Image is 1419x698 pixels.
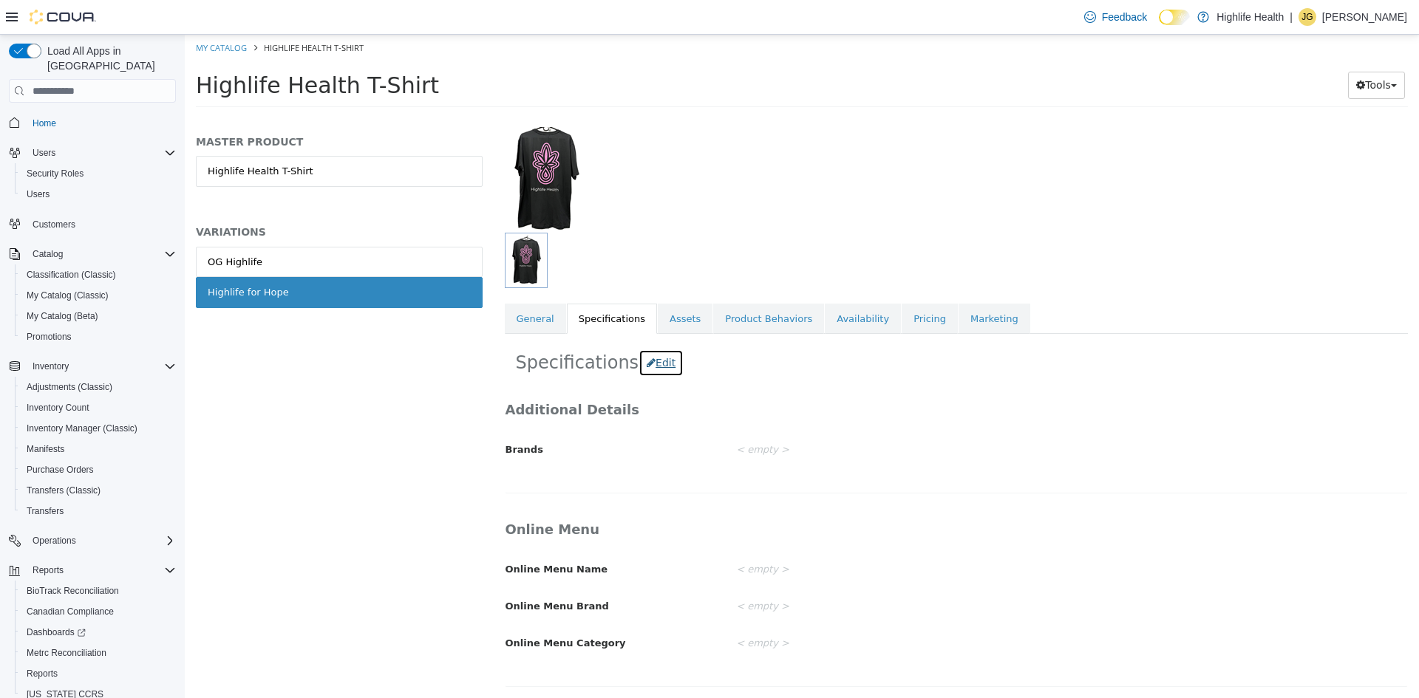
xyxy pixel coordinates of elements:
a: Inventory Manager (Classic) [21,420,143,437]
span: BioTrack Reconciliation [27,585,119,597]
button: BioTrack Reconciliation [15,581,182,601]
span: Brands [321,409,358,420]
button: Catalog [27,245,69,263]
span: My Catalog (Classic) [21,287,176,304]
span: Inventory Manager (Classic) [27,422,137,434]
span: Home [33,117,56,129]
span: Security Roles [21,165,176,182]
button: Customers [3,213,182,235]
span: Transfers [21,502,176,520]
a: Marketing [774,269,845,300]
span: Canadian Compliance [21,603,176,620]
span: Online Menu Name [321,529,423,540]
a: Classification (Classic) [21,266,122,284]
h2: Specifications [331,315,1213,342]
span: Inventory Count [21,399,176,417]
span: Users [21,185,176,203]
span: Security Roles [27,168,84,179]
span: Inventory Manager (Classic) [21,420,176,437]
span: Manifests [27,443,64,455]
a: Manifests [21,440,70,458]
button: Users [3,143,182,163]
p: | [1290,8,1293,26]
a: My Catalog [11,7,62,18]
span: Inventory [33,360,69,372]
button: Home [3,112,182,133]
a: Promotions [21,328,78,346]
button: Catalog [3,244,182,264]
button: My Catalog (Beta) [15,306,182,326]
a: My Catalog (Beta) [21,307,104,325]
span: Classification (Classic) [27,269,116,281]
span: Transfers (Classic) [21,482,176,499]
button: Operations [3,530,182,551]
button: Inventory [27,357,75,375]
button: Canadian Compliance [15,601,182,622]
span: Purchase Orders [21,461,176,479]
div: < empty > [540,596,1233,622]
a: Metrc Reconciliation [21,644,112,662]
a: Adjustments (Classic) [21,378,118,396]
button: Inventory [3,356,182,377]
a: Home [27,114,62,132]
span: Reports [27,561,176,579]
a: Security Roles [21,165,89,182]
a: Purchase Orders [21,461,100,479]
button: Promotions [15,326,182,347]
a: Specifications [382,269,472,300]
button: Reports [15,663,182,684]
a: Inventory Count [21,399,95,417]
span: Catalog [27,245,176,263]
span: Manifests [21,440,176,458]
span: Promotions [21,328,176,346]
button: Classification (Classic) [15,264,182,285]
a: Pricing [717,269,773,300]
span: Inventory Count [27,402,89,414]
span: Catalog [33,248,63,260]
div: < empty > [540,403,1233,428]
div: < empty > [540,559,1233,585]
button: Reports [27,561,69,579]
span: Metrc Reconciliation [27,647,106,659]
span: My Catalog (Classic) [27,290,109,301]
span: BioTrack Reconciliation [21,582,176,600]
span: Operations [33,535,76,547]
span: Operations [27,532,176,550]
a: Transfers (Classic) [21,482,106,499]
a: Dashboards [21,623,92,641]
a: Product Behaviors [528,269,639,300]
a: My Catalog (Classic) [21,287,115,304]
button: Inventory Manager (Classic) [15,418,182,439]
span: Dashboards [27,626,86,638]
h5: VARIATIONS [11,191,298,204]
span: Online Menu Category [321,603,441,614]
span: Adjustments (Classic) [27,381,112,393]
a: General [320,269,381,300]
span: Feedback [1102,10,1147,24]
p: [PERSON_NAME] [1322,8,1407,26]
span: Classification (Classic) [21,266,176,284]
span: JG [1301,8,1313,26]
button: Users [15,184,182,205]
div: Highlife for Hope [23,250,104,265]
span: Customers [27,215,176,233]
div: OG Highlife [23,220,78,235]
button: Edit [454,315,499,342]
span: Dark Mode [1159,25,1160,26]
h5: MASTER PRODUCT [11,100,298,114]
a: Highlife Health T-Shirt [11,121,298,152]
span: Load All Apps in [GEOGRAPHIC_DATA] [41,44,176,73]
span: Reports [27,668,58,680]
div: Jennifer Gierum [1299,8,1316,26]
button: Manifests [15,439,182,459]
a: Canadian Compliance [21,603,120,620]
a: Dashboards [15,622,182,643]
a: Transfers [21,502,69,520]
h3: Online Menu [321,486,1223,503]
span: Users [27,188,50,200]
span: Highlife Health T-Shirt [79,7,179,18]
span: Purchase Orders [27,464,94,476]
button: Metrc Reconciliation [15,643,182,663]
button: Security Roles [15,163,182,184]
button: Adjustments (Classic) [15,377,182,397]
